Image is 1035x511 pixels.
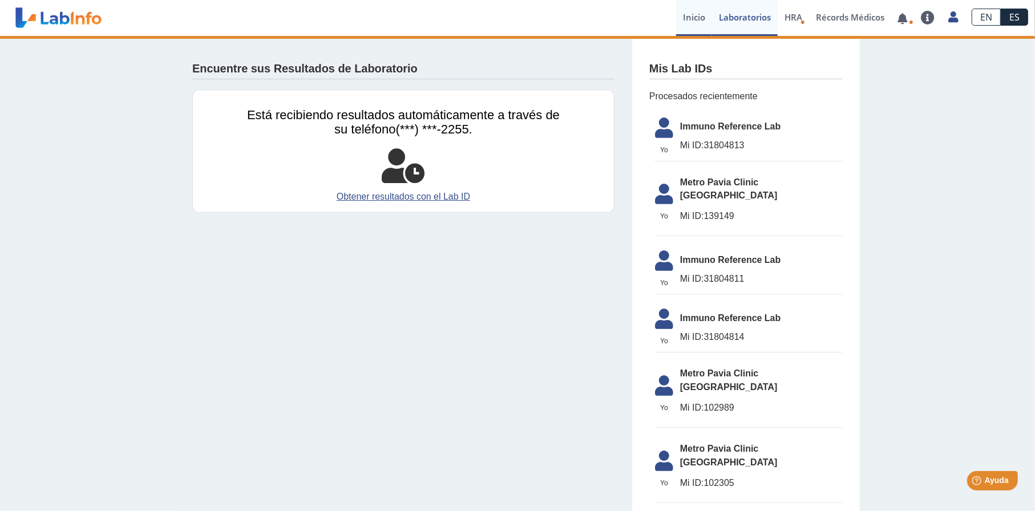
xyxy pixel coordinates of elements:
span: Yo [648,336,680,346]
span: Immuno Reference Lab [680,253,843,267]
span: Procesados recientemente [649,90,843,103]
h4: Mis Lab IDs [649,62,713,76]
a: EN [972,9,1001,26]
span: Immuno Reference Lab [680,120,843,133]
span: Metro Pavia Clinic [GEOGRAPHIC_DATA] [680,442,843,469]
a: ES [1001,9,1028,26]
span: Yo [648,278,680,288]
span: Metro Pavia Clinic [GEOGRAPHIC_DATA] [680,367,843,394]
span: Mi ID: [680,211,704,221]
span: Yo [648,403,680,413]
span: 31804813 [680,139,843,152]
span: Mi ID: [680,332,704,342]
iframe: Help widget launcher [933,467,1022,498]
span: Metro Pavia Clinic [GEOGRAPHIC_DATA] [680,176,843,203]
span: 139149 [680,209,843,223]
span: Mi ID: [680,140,704,150]
span: Mi ID: [680,274,704,283]
a: Obtener resultados con el Lab ID [247,190,560,204]
span: 31804814 [680,330,843,344]
span: 102989 [680,401,843,415]
span: Mi ID: [680,403,704,412]
span: Yo [648,478,680,488]
span: Yo [648,145,680,155]
span: Mi ID: [680,478,704,488]
span: Yo [648,211,680,221]
h4: Encuentre sus Resultados de Laboratorio [192,62,418,76]
span: 102305 [680,476,843,490]
span: Está recibiendo resultados automáticamente a través de su teléfono [247,108,560,136]
span: HRA [785,11,802,23]
span: 31804811 [680,272,843,286]
span: Immuno Reference Lab [680,311,843,325]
